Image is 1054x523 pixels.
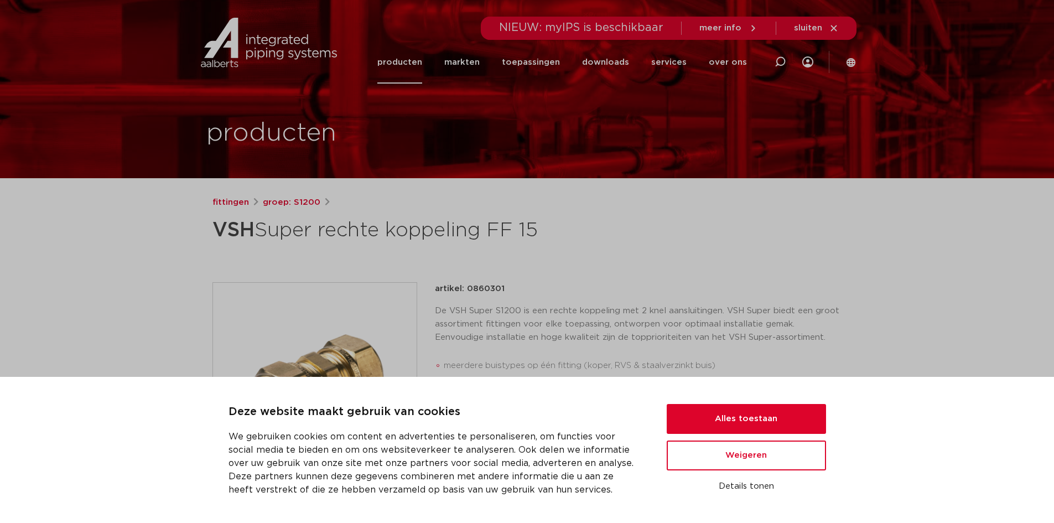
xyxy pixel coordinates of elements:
strong: VSH [212,220,255,240]
a: downloads [582,41,629,84]
button: Alles toestaan [667,404,826,434]
a: producten [377,41,422,84]
h1: producten [206,116,336,151]
span: NIEUW: myIPS is beschikbaar [499,22,663,33]
a: markten [444,41,480,84]
button: Details tonen [667,477,826,496]
a: sluiten [794,23,839,33]
span: sluiten [794,24,822,32]
span: meer info [699,24,741,32]
a: services [651,41,687,84]
h1: Super rechte koppeling FF 15 [212,214,628,247]
p: artikel: 0860301 [435,282,505,296]
a: meer info [699,23,758,33]
li: dezelfde fitting toepassingen voor water en gas [444,374,842,392]
p: Deze website maakt gebruik van cookies [229,403,640,421]
a: toepassingen [502,41,560,84]
button: Weigeren [667,441,826,470]
a: fittingen [212,196,249,209]
a: over ons [709,41,747,84]
nav: Menu [377,41,747,84]
img: Product Image for VSH Super rechte koppeling FF 15 [213,283,417,486]
a: groep: S1200 [263,196,320,209]
li: meerdere buistypes op één fitting (koper, RVS & staalverzinkt buis) [444,357,842,375]
div: my IPS [802,50,813,74]
p: We gebruiken cookies om content en advertenties te personaliseren, om functies voor social media ... [229,430,640,496]
p: De VSH Super S1200 is een rechte koppeling met 2 knel aansluitingen. VSH Super biedt een groot as... [435,304,842,344]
